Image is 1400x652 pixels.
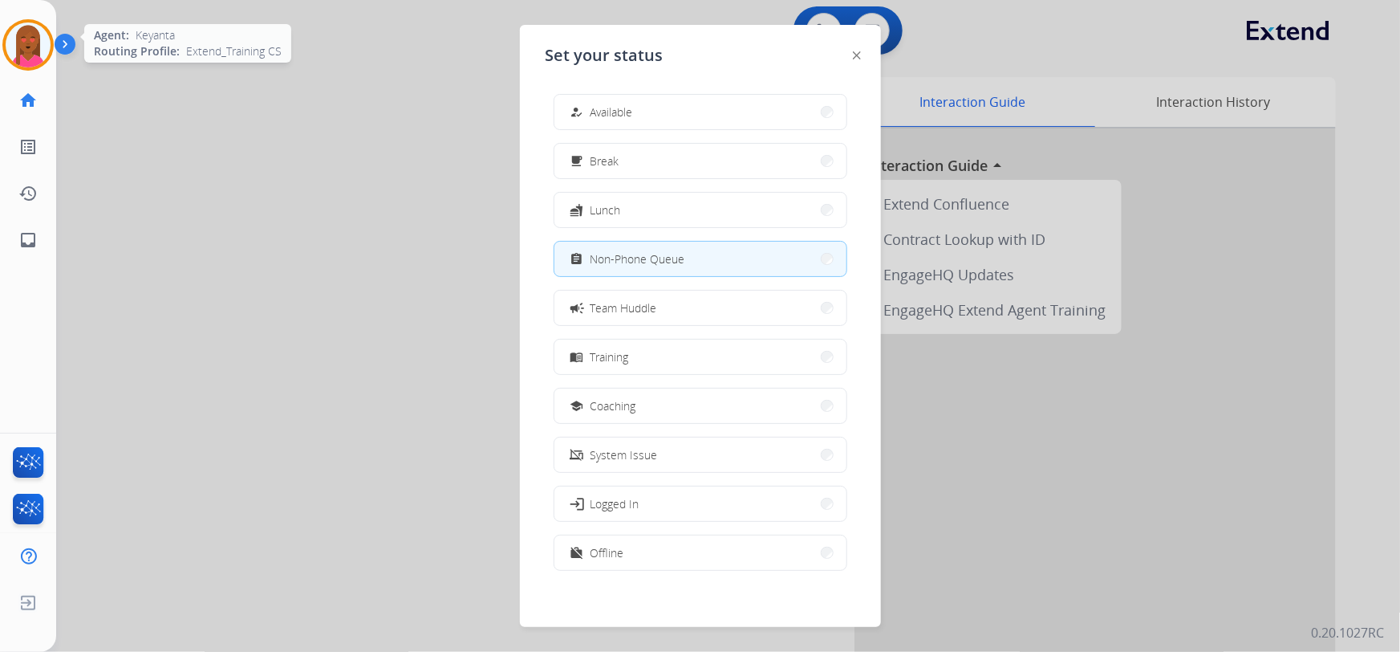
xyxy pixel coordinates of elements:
[590,251,685,267] span: Non-Phone Queue
[570,105,583,119] mat-icon: how_to_reg
[590,397,636,414] span: Coaching
[590,300,657,316] span: Team Huddle
[554,193,846,227] button: Lunch
[590,446,658,463] span: System Issue
[570,399,583,413] mat-icon: school
[94,43,180,59] span: Routing Profile:
[18,230,38,250] mat-icon: inbox
[554,438,846,472] button: System Issue
[568,495,584,511] mat-icon: login
[590,544,624,561] span: Offline
[18,137,38,157] mat-icon: list_alt
[554,487,846,521] button: Logged In
[94,27,129,43] span: Agent:
[186,43,282,59] span: Extend_Training CS
[570,448,583,462] mat-icon: phonelink_off
[18,91,38,110] mat-icon: home
[554,291,846,325] button: Team Huddle
[590,202,621,218] span: Lunch
[6,22,51,67] img: avatar
[570,154,583,168] mat-icon: free_breakfast
[554,389,846,423] button: Coaching
[590,348,629,365] span: Training
[546,44,663,67] span: Set your status
[590,104,633,120] span: Available
[554,242,846,276] button: Non-Phone Queue
[568,300,584,316] mat-icon: campaign
[554,144,846,178] button: Break
[590,495,639,512] span: Logged In
[554,340,846,374] button: Training
[570,546,583,560] mat-icon: work_off
[136,27,175,43] span: Keyanta
[570,203,583,217] mat-icon: fastfood
[554,95,846,129] button: Available
[18,184,38,203] mat-icon: history
[590,153,619,169] span: Break
[570,350,583,364] mat-icon: menu_book
[1311,623,1384,642] p: 0.20.1027RC
[853,51,861,59] img: close-button
[570,252,583,266] mat-icon: assignment
[554,536,846,570] button: Offline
